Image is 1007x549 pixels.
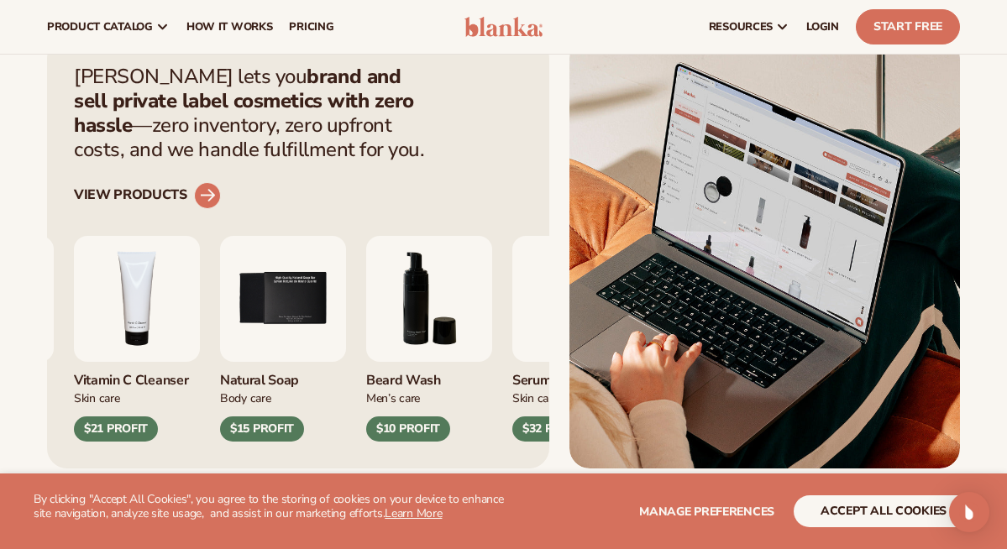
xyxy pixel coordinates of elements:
[512,362,638,390] div: Serum
[366,236,492,442] div: 6 / 9
[464,17,543,37] img: logo
[220,416,304,442] div: $15 PROFIT
[639,504,774,520] span: Manage preferences
[366,416,450,442] div: $10 PROFIT
[220,236,346,442] div: 5 / 9
[186,20,273,34] span: How It Works
[512,416,596,442] div: $32 PROFIT
[794,495,973,527] button: accept all cookies
[74,389,200,406] div: Skin Care
[949,492,989,532] div: Open Intercom Messenger
[806,20,839,34] span: LOGIN
[220,236,346,362] img: Nature bar of soap.
[289,20,333,34] span: pricing
[74,182,221,209] a: VIEW PRODUCTS
[366,236,492,362] img: Foaming beard wash.
[74,362,200,390] div: Vitamin C Cleanser
[47,20,153,34] span: product catalog
[569,38,960,468] img: Shopify Image 2
[385,505,442,521] a: Learn More
[74,65,435,161] p: [PERSON_NAME] lets you —zero inventory, zero upfront costs, and we handle fulfillment for you.
[74,236,200,442] div: 4 / 9
[34,493,504,521] p: By clicking "Accept All Cookies", you agree to the storing of cookies on your device to enhance s...
[512,236,638,442] div: 7 / 9
[74,416,158,442] div: $21 PROFIT
[366,362,492,390] div: Beard Wash
[512,389,638,406] div: Skin Care
[366,389,492,406] div: Men’s Care
[639,495,774,527] button: Manage preferences
[856,9,960,44] a: Start Free
[220,389,346,406] div: Body Care
[709,20,773,34] span: resources
[512,236,638,362] img: Collagen and retinol serum.
[74,236,200,362] img: Vitamin c cleanser.
[74,63,414,139] strong: brand and sell private label cosmetics with zero hassle
[220,362,346,390] div: Natural Soap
